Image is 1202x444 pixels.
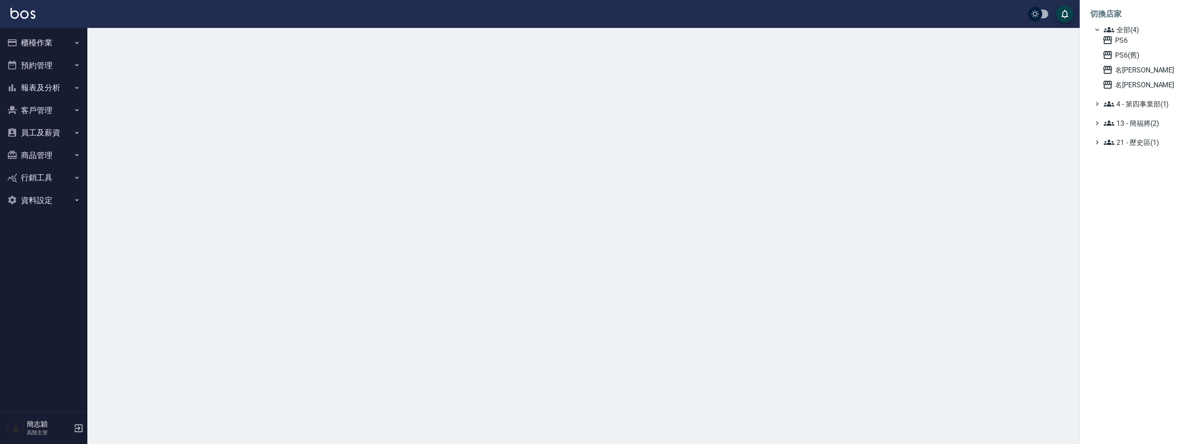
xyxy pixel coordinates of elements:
[1102,79,1188,90] span: 名[PERSON_NAME]
[1102,50,1188,60] span: PS6(舊)
[1104,137,1188,148] span: 21 - 歷史區(1)
[1090,3,1192,24] li: 切換店家
[1104,118,1188,128] span: 13 - 簡福將(2)
[1104,99,1188,109] span: 4 - 第四事業部(1)
[1102,65,1188,75] span: 名[PERSON_NAME]
[1102,35,1188,45] span: PS6
[1104,24,1188,35] span: 全部(4)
